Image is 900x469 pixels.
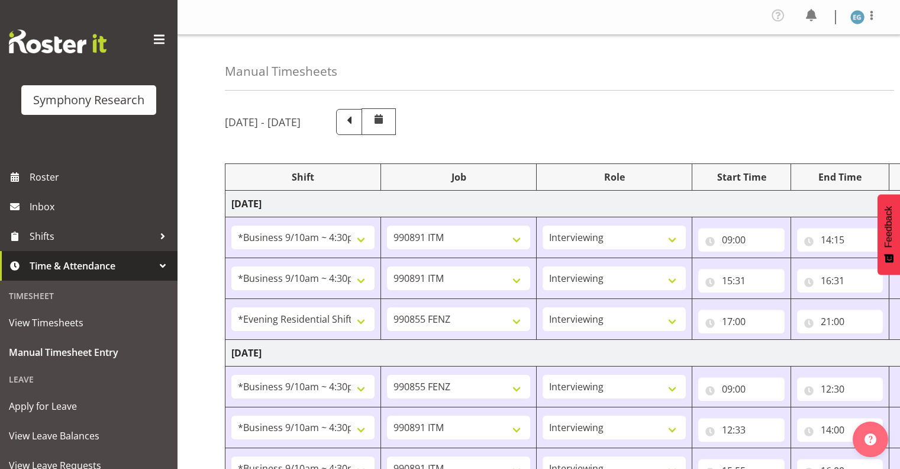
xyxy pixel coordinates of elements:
[883,206,894,248] span: Feedback
[225,65,337,78] h4: Manual Timesheets
[9,427,169,445] span: View Leave Balances
[698,269,785,293] input: Click to select...
[698,170,785,184] div: Start Time
[33,91,144,109] div: Symphony Research
[864,433,876,445] img: help-xxl-2.png
[3,421,175,451] a: View Leave Balances
[3,308,175,338] a: View Timesheets
[797,377,883,401] input: Click to select...
[3,284,175,308] div: Timesheet
[698,310,785,333] input: Click to select...
[9,314,169,332] span: View Timesheets
[3,338,175,367] a: Manual Timesheet Entry
[797,310,883,333] input: Click to select...
[3,391,175,421] a: Apply for Leave
[225,115,301,129] h5: [DATE] - [DATE]
[3,367,175,391] div: Leave
[797,269,883,293] input: Click to select...
[797,418,883,442] input: Click to select...
[30,168,172,186] span: Roster
[9,343,169,361] span: Manual Timesheet Entry
[30,198,172,216] span: Inbox
[698,418,785,442] input: Click to select...
[30,257,154,275] span: Time & Attendance
[9,397,169,415] span: Apply for Leave
[231,170,375,184] div: Shift
[797,228,883,252] input: Click to select...
[543,170,686,184] div: Role
[30,227,154,245] span: Shifts
[698,228,785,252] input: Click to select...
[850,10,864,24] img: evelyn-gray1866.jpg
[9,30,107,53] img: Rosterit website logo
[797,170,883,184] div: End Time
[878,194,900,275] button: Feedback - Show survey
[698,377,785,401] input: Click to select...
[387,170,530,184] div: Job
